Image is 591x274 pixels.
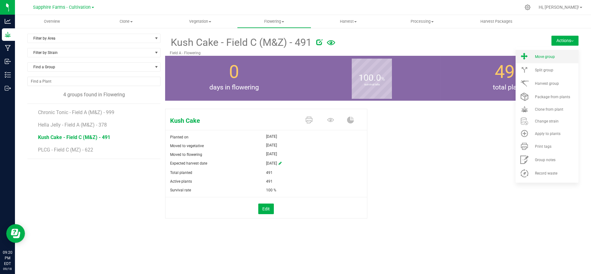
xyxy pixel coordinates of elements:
a: Harvest Packages [459,15,533,28]
inline-svg: Grow [5,31,11,38]
span: select [152,34,160,43]
span: Kush Cake - Field C (M&Z) - 491 [38,134,110,140]
span: Harvest [312,19,385,24]
button: Actions [551,36,579,46]
p: 09/18 [3,267,12,271]
span: [DATE] [266,133,277,140]
inline-svg: Manufacturing [5,45,11,51]
span: 100 % [266,186,276,195]
span: Overview [36,19,68,24]
span: Harvest group [535,81,559,86]
span: Hella Jelly - Field A (M&Z) - 378 [38,122,107,128]
span: 491 [266,168,273,177]
span: Harvest Packages [472,19,521,24]
span: Package from plants [535,95,570,99]
span: Sapphire Farms - Cultivation [33,5,91,10]
a: Processing [385,15,460,28]
span: Total planted [170,171,192,175]
span: Clone [89,19,163,24]
inline-svg: Inbound [5,58,11,65]
span: PLCG - Field C (MZ) - 622 [38,147,93,153]
span: Hi, [PERSON_NAME]! [539,5,579,10]
span: Vegetation [163,19,237,24]
a: Clone [89,15,163,28]
span: total plants [441,82,579,92]
span: Processing [386,19,459,24]
span: Chronic Tonic - Field A (M&Z) - 999 [38,109,114,115]
p: Field A - Flowering [170,50,505,56]
div: Manage settings [524,4,531,10]
span: [DATE] [266,159,277,168]
span: Moved to flowering [170,152,202,157]
a: Overview [15,15,89,28]
span: Survival rate [170,188,191,192]
span: Kush Cake - Field C (M&Z) - 491 [170,35,312,50]
span: Active plants [170,179,192,184]
span: Flowering [237,19,311,24]
div: 4 groups found in Flowering [27,91,160,99]
p: 09:20 PM EDT [3,250,12,267]
span: Planted on [170,135,188,139]
span: Group notes [535,158,555,162]
inline-svg: Outbound [5,85,11,91]
span: 491 [266,177,273,186]
span: days in flowering [165,82,303,92]
iframe: Resource center [6,224,25,243]
group-info-box: Days in flowering [170,56,298,101]
inline-svg: Analytics [5,18,11,24]
span: Kush Cake [165,116,300,125]
span: Clone from plant [535,107,563,112]
a: Harvest [311,15,385,28]
span: 491 [495,61,525,82]
span: Apply to plants [535,132,560,136]
inline-svg: Inventory [5,72,11,78]
span: Filter by Strain [28,48,152,57]
span: [DATE] [266,142,277,149]
a: Vegetation [163,15,237,28]
button: Edit [258,204,274,214]
span: Print tags [535,144,551,149]
span: 0 [229,61,239,82]
span: Find a Group [28,63,152,71]
a: Flowering [237,15,311,28]
span: Moved to vegetative [170,144,204,148]
span: Filter by Area [28,34,152,43]
group-info-box: Survival rate [308,56,436,101]
span: Split group [535,68,553,72]
span: [DATE] [266,150,277,158]
b: survival rate [352,56,392,112]
span: Change strain [535,119,559,123]
span: Move group [535,55,555,59]
span: Record waste [535,171,557,175]
input: NO DATA FOUND [28,77,160,86]
group-info-box: Total number of plants [446,56,574,101]
span: Expected harvest date [170,161,207,166]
